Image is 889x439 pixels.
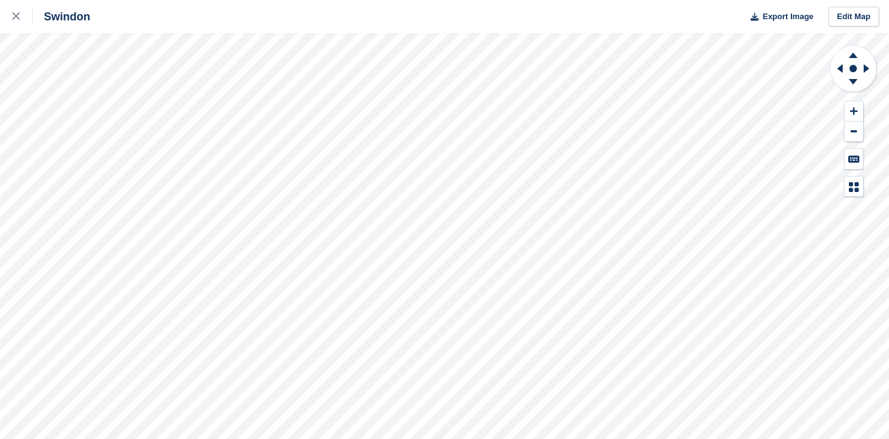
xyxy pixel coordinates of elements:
button: Zoom In [845,101,863,122]
button: Keyboard Shortcuts [845,149,863,169]
span: Export Image [762,10,813,23]
button: Map Legend [845,177,863,197]
div: Swindon [33,9,90,24]
button: Zoom Out [845,122,863,142]
button: Export Image [743,7,814,27]
a: Edit Map [828,7,879,27]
